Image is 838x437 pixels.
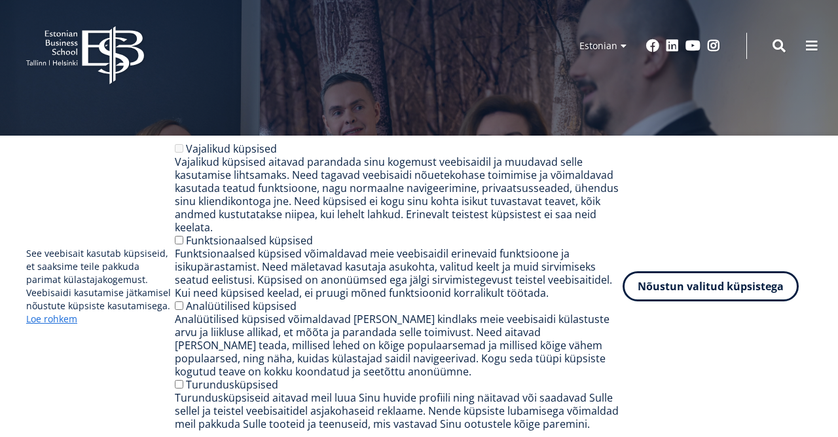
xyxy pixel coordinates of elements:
[707,39,720,52] a: Instagram
[26,247,175,326] p: See veebisait kasutab küpsiseid, et saaksime teile pakkuda parimat külastajakogemust. Veebisaidi ...
[26,313,77,326] a: Loe rohkem
[175,313,623,378] div: Analüütilised küpsised võimaldavad [PERSON_NAME] kindlaks meie veebisaidi külastuste arvu ja liik...
[175,155,623,234] div: Vajalikud küpsised aitavad parandada sinu kogemust veebisaidil ja muudavad selle kasutamise lihts...
[175,391,623,430] div: Turundusküpsiseid aitavad meil luua Sinu huvide profiili ning näitavad või saadavad Sulle sellel ...
[666,39,679,52] a: Linkedin
[623,271,799,301] button: Nõustun valitud küpsistega
[186,142,277,156] label: Vajalikud küpsised
[186,299,297,313] label: Analüütilised küpsised
[72,131,766,170] p: Vastutusteadlik kogukond
[175,247,623,299] div: Funktsionaalsed küpsised võimaldavad meie veebisaidil erinevaid funktsioone ja isikupärastamist. ...
[685,39,701,52] a: Youtube
[186,377,278,392] label: Turundusküpsised
[186,233,313,248] label: Funktsionaalsed küpsised
[646,39,659,52] a: Facebook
